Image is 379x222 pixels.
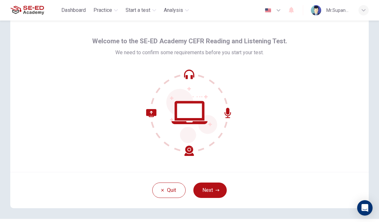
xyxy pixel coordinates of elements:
span: Analysis [164,6,183,14]
button: Next [193,183,227,198]
div: Open Intercom Messenger [357,200,373,216]
img: Profile picture [311,5,321,15]
span: Start a test [126,6,150,14]
a: SE-ED Academy logo [10,4,59,17]
span: Practice [93,6,112,14]
button: Start a test [123,4,159,16]
span: Welcome to the SE-ED Academy CEFR Reading and Listening Test. [92,36,287,46]
button: Quit [152,183,186,198]
button: Dashboard [59,4,88,16]
button: Practice [91,4,120,16]
img: en [264,8,272,13]
div: Mr.Supanad Duenjam [326,6,351,14]
span: Dashboard [61,6,86,14]
img: SE-ED Academy logo [10,4,44,17]
span: We need to confirm some requirements before you start your test. [115,49,264,56]
button: Analysis [161,4,191,16]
